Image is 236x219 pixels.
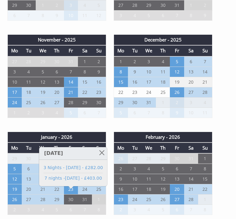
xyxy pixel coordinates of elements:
th: Sa [78,45,92,56]
td: 12 [170,67,184,77]
td: 12 [36,77,50,87]
td: 27 [128,153,142,164]
th: Sa [78,142,92,153]
td: 10 [64,10,78,20]
td: 19 [170,77,184,87]
td: 3 [142,56,156,67]
td: 10 [8,77,22,87]
td: 28 [184,195,198,205]
th: Su [92,45,106,56]
td: 30 [128,97,142,107]
th: Fr [64,45,78,56]
th: Mo [8,45,22,56]
td: 20 [184,77,198,87]
th: We [36,45,50,56]
td: 7 [78,205,92,215]
td: 1 [198,195,212,205]
a: 7 nights -[DATE] - £403.00 [43,175,103,182]
td: 27 [170,195,184,205]
td: 4 [142,205,156,215]
td: 30 [22,153,36,164]
td: 7 [170,10,184,20]
td: 10 [142,67,156,77]
td: 4 [198,97,212,107]
th: Th [50,45,64,56]
td: 24 [142,87,156,97]
td: 3 [128,164,142,174]
td: 4 [142,164,156,174]
td: 16 [128,77,142,87]
td: 4 [156,56,170,67]
td: 23 [64,184,78,195]
td: 8 [114,67,128,77]
td: 5 [64,107,78,118]
td: 5 [156,164,170,174]
td: 29 [78,97,92,107]
td: 31 [36,153,50,164]
td: 24 [8,97,22,107]
td: 26 [114,153,128,164]
td: 26 [8,195,22,205]
td: 5 [50,205,64,215]
td: 21 [36,184,50,195]
td: 7 [36,164,50,174]
td: 25 [142,195,156,205]
th: Fr [170,45,184,56]
td: 6 [22,164,36,174]
th: Fr [170,142,184,153]
td: 28 [36,195,50,205]
td: 3 [22,205,36,215]
td: 22 [50,184,64,195]
td: 2 [22,107,36,118]
td: 8 [36,10,50,20]
td: 19 [36,87,50,97]
td: 27 [184,87,198,97]
td: 12 [156,174,170,184]
td: 1 [78,56,92,67]
td: 11 [22,77,36,87]
td: 6 [184,56,198,67]
td: 18 [22,87,36,97]
td: 1 [114,56,128,67]
th: Tu [128,142,142,153]
td: 6 [170,205,184,215]
td: 2 [128,56,142,67]
td: 3 [128,205,142,215]
td: 26 [36,97,50,107]
td: 8 [184,10,198,20]
td: 30 [50,56,64,67]
td: 25 [156,87,170,97]
th: Tu [22,142,36,153]
td: 29 [156,153,170,164]
td: 6 [156,10,170,20]
td: 7 [92,107,106,118]
td: 2 [92,56,106,67]
th: We [36,142,50,153]
td: 23 [128,87,142,97]
th: Fr [64,142,78,153]
th: Su [198,142,212,153]
td: 31 [184,153,198,164]
th: Tu [128,45,142,56]
td: 6 [78,107,92,118]
td: 3 [114,10,128,20]
td: 5 [36,67,50,77]
td: 3 [184,97,198,107]
td: 14 [184,174,198,184]
td: 9 [198,10,212,20]
td: 27 [50,97,64,107]
td: 26 [156,195,170,205]
td: 6 [128,107,142,118]
td: 4 [36,205,50,215]
td: 30 [170,153,184,164]
td: 5 [8,164,22,174]
td: 25 [92,184,106,195]
td: 7 [64,67,78,77]
td: 14 [198,67,212,77]
td: 8 [198,205,212,215]
th: Su [92,142,106,153]
td: 24 [128,195,142,205]
td: 25 [22,97,36,107]
td: 1 [8,107,22,118]
td: 9 [114,174,128,184]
